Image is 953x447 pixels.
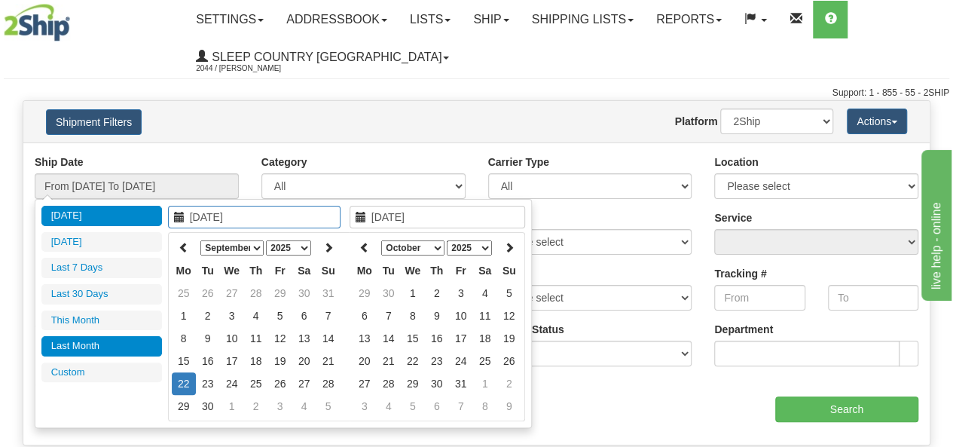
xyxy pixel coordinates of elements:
[353,327,377,350] td: 13
[401,305,425,327] td: 8
[244,372,268,395] td: 25
[714,266,766,281] label: Tracking #
[244,259,268,282] th: Th
[425,259,449,282] th: Th
[172,395,196,418] td: 29
[377,305,401,327] td: 7
[473,259,497,282] th: Sa
[196,327,220,350] td: 9
[41,232,162,253] li: [DATE]
[425,350,449,372] td: 23
[353,305,377,327] td: 6
[401,350,425,372] td: 22
[449,305,473,327] td: 10
[292,305,316,327] td: 6
[488,322,564,337] label: Delivery Status
[473,305,497,327] td: 11
[449,327,473,350] td: 17
[473,372,497,395] td: 1
[847,109,907,134] button: Actions
[292,372,316,395] td: 27
[316,305,341,327] td: 7
[292,327,316,350] td: 13
[316,372,341,395] td: 28
[244,305,268,327] td: 4
[828,285,918,311] input: To
[196,372,220,395] td: 23
[196,61,309,76] span: 2044 / [PERSON_NAME]
[377,282,401,305] td: 30
[268,395,292,418] td: 3
[497,259,521,282] th: Su
[449,282,473,305] td: 3
[41,336,162,357] li: Last Month
[353,395,377,418] td: 3
[316,395,341,418] td: 5
[399,1,462,38] a: Lists
[353,350,377,372] td: 20
[4,87,949,100] div: Support: 1 - 855 - 55 - 2SHIP
[172,350,196,372] td: 15
[244,327,268,350] td: 11
[196,282,220,305] td: 26
[714,322,773,337] label: Department
[473,327,497,350] td: 18
[244,350,268,372] td: 18
[401,259,425,282] th: We
[473,350,497,372] td: 25
[425,372,449,395] td: 30
[316,259,341,282] th: Su
[292,259,316,282] th: Sa
[268,372,292,395] td: 26
[41,284,162,305] li: Last 30 Days
[497,282,521,305] td: 5
[35,155,84,170] label: Ship Date
[316,350,341,372] td: 21
[268,282,292,305] td: 29
[41,311,162,331] li: This Month
[401,395,425,418] td: 5
[244,282,268,305] td: 28
[268,350,292,372] td: 19
[377,259,401,282] th: Tu
[220,350,244,372] td: 17
[497,327,521,350] td: 19
[316,282,341,305] td: 31
[401,282,425,305] td: 1
[449,350,473,372] td: 24
[4,4,70,41] img: logo2044.jpg
[172,372,196,395] td: 22
[292,350,316,372] td: 20
[497,350,521,372] td: 26
[462,1,520,38] a: Ship
[41,206,162,226] li: [DATE]
[449,372,473,395] td: 31
[353,282,377,305] td: 29
[425,305,449,327] td: 9
[449,259,473,282] th: Fr
[208,51,441,63] span: Sleep Country [GEOGRAPHIC_DATA]
[401,372,425,395] td: 29
[292,282,316,305] td: 30
[196,259,220,282] th: Tu
[377,350,401,372] td: 21
[425,327,449,350] td: 16
[268,327,292,350] td: 12
[521,1,645,38] a: Shipping lists
[714,155,758,170] label: Location
[488,155,549,170] label: Carrier Type
[244,395,268,418] td: 2
[497,395,521,418] td: 9
[196,350,220,372] td: 16
[316,327,341,350] td: 14
[220,327,244,350] td: 10
[220,395,244,418] td: 1
[41,258,162,278] li: Last 7 Days
[185,38,460,76] a: Sleep Country [GEOGRAPHIC_DATA] 2044 / [PERSON_NAME]
[401,327,425,350] td: 15
[425,282,449,305] td: 2
[220,259,244,282] th: We
[377,372,401,395] td: 28
[268,259,292,282] th: Fr
[185,1,275,38] a: Settings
